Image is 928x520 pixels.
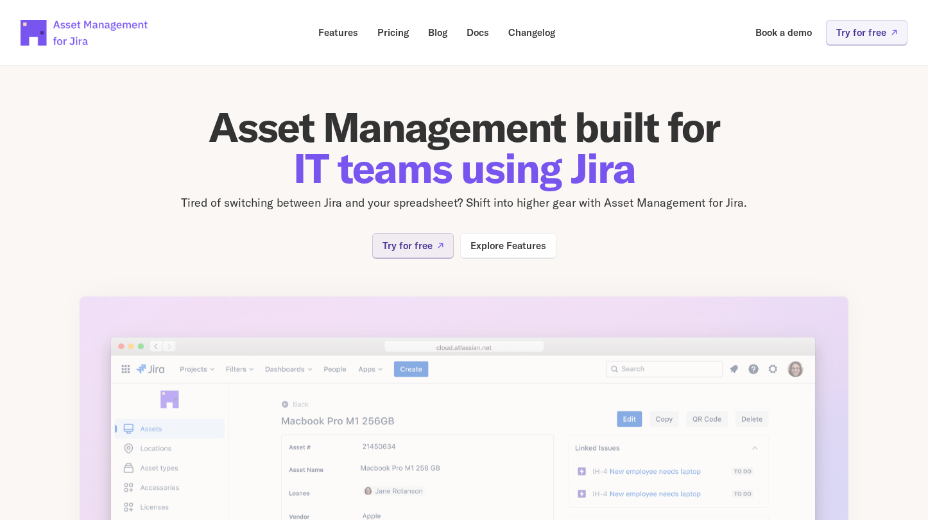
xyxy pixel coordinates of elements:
p: Docs [467,28,489,37]
p: Changelog [508,28,555,37]
h1: Asset Management built for [79,107,849,189]
a: Features [309,20,367,45]
a: Try for free [372,233,454,258]
a: Book a demo [746,20,821,45]
a: Changelog [499,20,564,45]
a: Pricing [368,20,418,45]
a: Docs [458,20,498,45]
p: Book a demo [755,28,812,37]
span: IT teams using Jira [293,142,635,194]
p: Try for free [382,241,433,250]
a: Blog [419,20,456,45]
p: Tired of switching between Jira and your spreadsheet? Shift into higher gear with Asset Managemen... [79,194,849,212]
p: Features [318,28,358,37]
p: Blog [428,28,447,37]
a: Try for free [826,20,907,45]
a: Explore Features [460,233,556,258]
p: Try for free [836,28,886,37]
p: Pricing [377,28,409,37]
p: Explore Features [470,241,546,250]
